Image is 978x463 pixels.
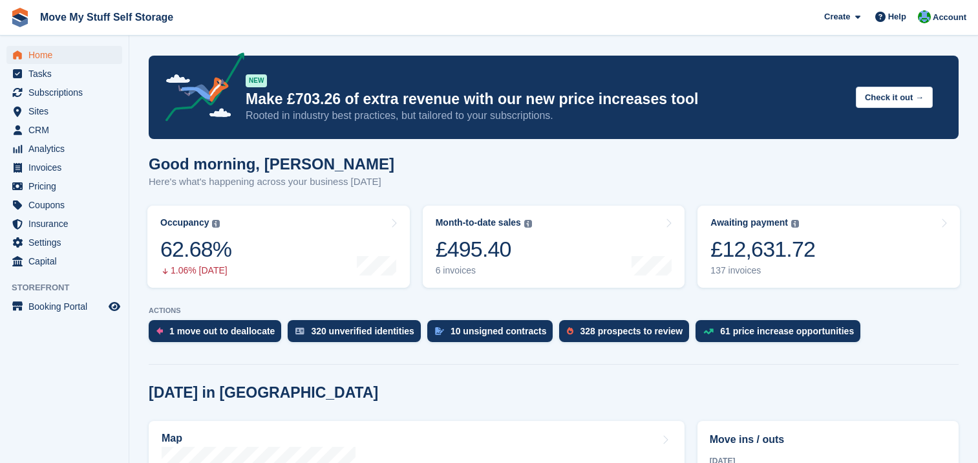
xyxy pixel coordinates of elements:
[162,433,182,444] h2: Map
[149,175,394,189] p: Here's what's happening across your business [DATE]
[28,158,106,177] span: Invoices
[107,299,122,314] a: Preview store
[423,206,685,288] a: Month-to-date sales £495.40 6 invoices
[888,10,906,23] span: Help
[6,196,122,214] a: menu
[720,326,854,336] div: 61 price increase opportunities
[6,140,122,158] a: menu
[160,217,209,228] div: Occupancy
[149,320,288,349] a: 1 move out to deallocate
[427,320,560,349] a: 10 unsigned contracts
[149,155,394,173] h1: Good morning, [PERSON_NAME]
[436,236,532,263] div: £495.40
[28,83,106,102] span: Subscriptions
[212,220,220,228] img: icon-info-grey-7440780725fd019a000dd9b08b2336e03edf1995a4989e88bcd33f0948082b44.svg
[6,65,122,83] a: menu
[295,327,304,335] img: verify_identity-adf6edd0f0f0b5bbfe63781bf79b02c33cf7c696d77639b501bdc392416b5a36.svg
[6,297,122,316] a: menu
[169,326,275,336] div: 1 move out to deallocate
[824,10,850,23] span: Create
[436,265,532,276] div: 6 invoices
[6,233,122,252] a: menu
[28,252,106,270] span: Capital
[147,206,410,288] a: Occupancy 62.68% 1.06% [DATE]
[703,328,714,334] img: price_increase_opportunities-93ffe204e8149a01c8c9dc8f82e8f89637d9d84a8eef4429ea346261dce0b2c0.svg
[149,384,378,402] h2: [DATE] in [GEOGRAPHIC_DATA]
[697,206,960,288] a: Awaiting payment £12,631.72 137 invoices
[28,297,106,316] span: Booking Portal
[435,327,444,335] img: contract_signature_icon-13c848040528278c33f63329250d36e43548de30e8caae1d1a13099fd9432cc5.svg
[6,46,122,64] a: menu
[559,320,696,349] a: 328 prospects to review
[28,140,106,158] span: Analytics
[28,121,106,139] span: CRM
[160,236,231,263] div: 62.68%
[436,217,521,228] div: Month-to-date sales
[710,432,946,447] h2: Move ins / outs
[6,121,122,139] a: menu
[791,220,799,228] img: icon-info-grey-7440780725fd019a000dd9b08b2336e03edf1995a4989e88bcd33f0948082b44.svg
[6,177,122,195] a: menu
[933,11,966,24] span: Account
[28,177,106,195] span: Pricing
[28,65,106,83] span: Tasks
[580,326,683,336] div: 328 prospects to review
[311,326,414,336] div: 320 unverified identities
[6,158,122,177] a: menu
[246,109,845,123] p: Rooted in industry best practices, but tailored to your subscriptions.
[156,327,163,335] img: move_outs_to_deallocate_icon-f764333ba52eb49d3ac5e1228854f67142a1ed5810a6f6cc68b1a99e826820c5.svg
[10,8,30,27] img: stora-icon-8386f47178a22dfd0bd8f6a31ec36ba5ce8667c1dd55bd0f319d3a0aa187defe.svg
[160,265,231,276] div: 1.06% [DATE]
[28,215,106,233] span: Insurance
[246,74,267,87] div: NEW
[28,196,106,214] span: Coupons
[451,326,547,336] div: 10 unsigned contracts
[154,52,245,126] img: price-adjustments-announcement-icon-8257ccfd72463d97f412b2fc003d46551f7dbcb40ab6d574587a9cd5c0d94...
[28,46,106,64] span: Home
[918,10,931,23] img: Dan
[856,87,933,108] button: Check it out →
[246,90,845,109] p: Make £703.26 of extra revenue with our new price increases tool
[288,320,427,349] a: 320 unverified identities
[12,281,129,294] span: Storefront
[710,265,815,276] div: 137 invoices
[35,6,178,28] a: Move My Stuff Self Storage
[28,233,106,252] span: Settings
[6,102,122,120] a: menu
[6,252,122,270] a: menu
[6,83,122,102] a: menu
[28,102,106,120] span: Sites
[149,307,959,315] p: ACTIONS
[6,215,122,233] a: menu
[696,320,867,349] a: 61 price increase opportunities
[524,220,532,228] img: icon-info-grey-7440780725fd019a000dd9b08b2336e03edf1995a4989e88bcd33f0948082b44.svg
[710,217,788,228] div: Awaiting payment
[567,327,573,335] img: prospect-51fa495bee0391a8d652442698ab0144808aea92771e9ea1ae160a38d050c398.svg
[710,236,815,263] div: £12,631.72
